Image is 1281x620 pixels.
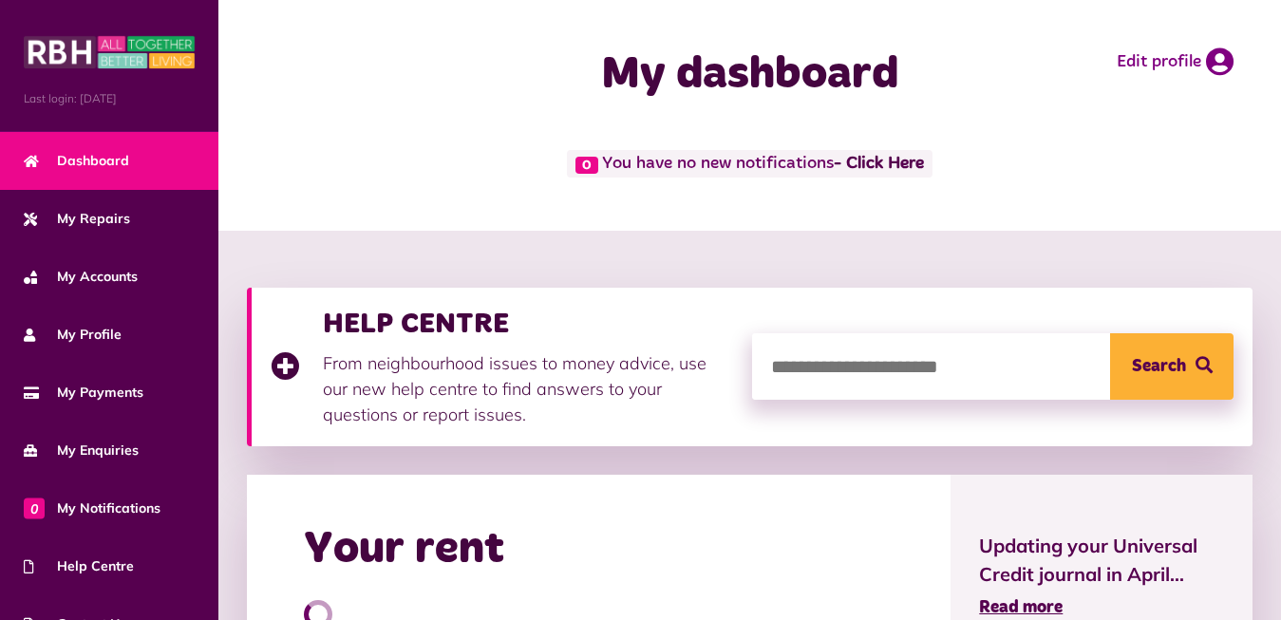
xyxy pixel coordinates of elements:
[24,267,138,287] span: My Accounts
[834,156,924,173] a: - Click Here
[24,498,45,518] span: 0
[323,307,733,341] h3: HELP CENTRE
[24,209,130,229] span: My Repairs
[323,350,733,427] p: From neighbourhood issues to money advice, use our new help centre to find answers to your questi...
[24,33,195,71] img: MyRBH
[24,90,195,107] span: Last login: [DATE]
[979,599,1063,616] span: Read more
[24,383,143,403] span: My Payments
[24,498,160,518] span: My Notifications
[503,47,997,103] h1: My dashboard
[24,556,134,576] span: Help Centre
[575,157,598,174] span: 0
[304,522,504,577] h2: Your rent
[1132,333,1186,400] span: Search
[1117,47,1234,76] a: Edit profile
[24,325,122,345] span: My Profile
[567,150,932,178] span: You have no new notifications
[979,532,1224,589] span: Updating your Universal Credit journal in April...
[24,441,139,460] span: My Enquiries
[1110,333,1234,400] button: Search
[24,151,129,171] span: Dashboard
